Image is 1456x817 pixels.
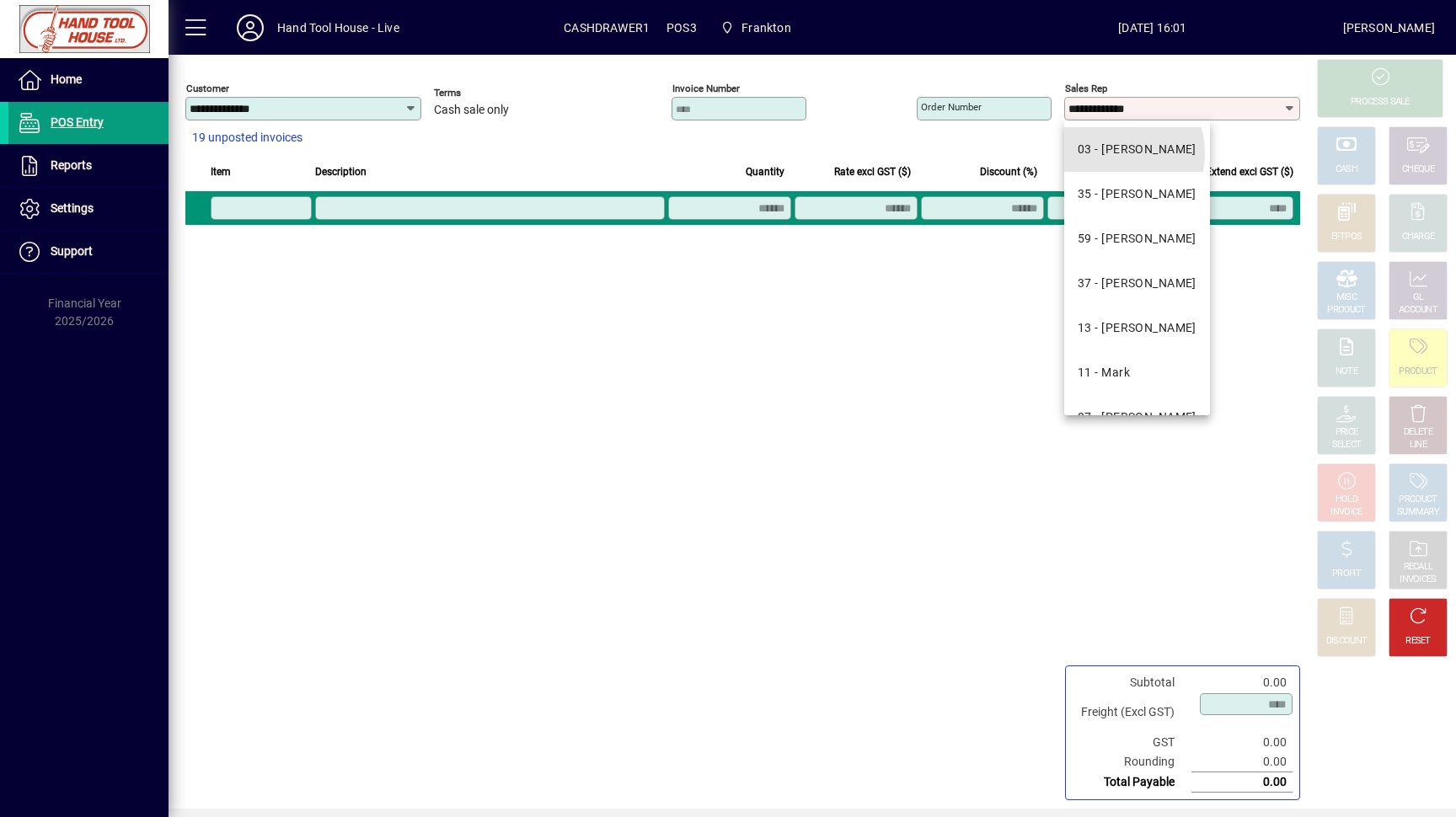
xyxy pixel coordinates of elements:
[666,14,697,41] span: POS3
[1336,366,1357,378] div: NOTE
[1336,494,1357,506] div: HOLD
[1073,752,1191,772] td: Rounding
[1073,772,1191,793] td: Total Payable
[746,163,784,181] span: Quantity
[1064,127,1210,172] mat-option: 03 - Campbell
[185,123,309,153] button: 19 unposted invoices
[51,158,92,172] span: Reports
[1405,635,1431,648] div: RESET
[1410,439,1427,451] div: LINE
[223,13,277,43] button: Profile
[1064,306,1210,350] mat-option: 13 - Lucy Dipple
[1404,561,1433,574] div: RECALL
[1402,163,1434,176] div: CHEQUE
[1073,692,1191,733] td: Freight (Excl GST)
[741,14,790,41] span: Frankton
[1064,350,1210,395] mat-option: 11 - Mark
[8,59,169,101] a: Home
[1332,568,1361,580] div: PROFIT
[186,83,229,94] mat-label: Customer
[1413,291,1424,304] div: GL
[434,88,535,99] span: Terms
[1399,366,1437,378] div: PRODUCT
[1064,216,1210,261] mat-option: 59 - CRAIG
[1078,364,1130,382] div: 11 - Mark
[1351,96,1410,109] div: PROCESS SALE
[277,14,399,41] div: Hand Tool House - Live
[1332,439,1362,451] div: SELECT
[1078,319,1196,337] div: 13 - [PERSON_NAME]
[1343,14,1435,41] div: [PERSON_NAME]
[1064,395,1210,440] mat-option: 87 - Matt
[564,14,650,41] span: CASHDRAWER1
[1336,163,1357,176] div: CASH
[1404,426,1432,439] div: DELETE
[1400,574,1436,586] div: INVOICES
[1326,635,1367,648] div: DISCOUNT
[8,145,169,187] a: Reports
[192,129,302,147] span: 19 unposted invoices
[1073,673,1191,692] td: Subtotal
[1399,304,1437,317] div: ACCOUNT
[8,231,169,273] a: Support
[1191,733,1293,752] td: 0.00
[962,14,1343,41] span: [DATE] 16:01
[1065,83,1107,94] mat-label: Sales rep
[1399,494,1437,506] div: PRODUCT
[672,83,740,94] mat-label: Invoice number
[315,163,367,181] span: Description
[1064,172,1210,216] mat-option: 35 - Cheri De Baugh
[1397,506,1439,519] div: SUMMARY
[921,101,982,113] mat-label: Order number
[51,244,93,258] span: Support
[1078,141,1196,158] div: 03 - [PERSON_NAME]
[51,201,94,215] span: Settings
[1191,752,1293,772] td: 0.00
[51,115,104,129] span: POS Entry
[1078,408,1196,426] div: 87 - [PERSON_NAME]
[834,163,911,181] span: Rate excl GST ($)
[980,163,1037,181] span: Discount (%)
[1330,506,1362,519] div: INVOICE
[434,104,509,117] span: Cash sale only
[1336,426,1358,439] div: PRICE
[1327,304,1365,317] div: PRODUCT
[1331,231,1362,243] div: EFTPOS
[1064,261,1210,306] mat-option: 37 - Kelvin
[1073,733,1191,752] td: GST
[714,13,798,43] span: Frankton
[1402,231,1435,243] div: CHARGE
[1206,163,1293,181] span: Extend excl GST ($)
[1191,772,1293,793] td: 0.00
[1078,275,1196,292] div: 37 - [PERSON_NAME]
[51,72,82,86] span: Home
[1336,291,1357,304] div: MISC
[1191,673,1293,692] td: 0.00
[1078,230,1196,248] div: 59 - [PERSON_NAME]
[1078,185,1196,203] div: 35 - [PERSON_NAME]
[211,163,231,181] span: Item
[8,188,169,230] a: Settings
